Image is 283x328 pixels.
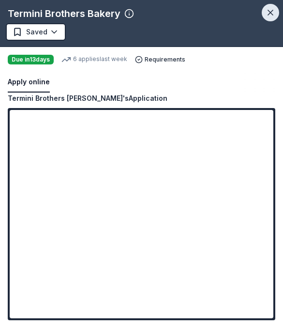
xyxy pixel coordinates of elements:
[8,55,54,64] div: Due in 13 days
[8,6,120,21] div: Termini Brothers Bakery
[8,72,50,93] button: Apply online
[6,23,66,41] button: Saved
[26,26,47,38] span: Saved
[145,56,185,63] span: Requirements
[61,55,127,64] div: 6 applies last week
[8,93,167,104] div: Termini Brothers [PERSON_NAME]'s Application
[135,56,185,63] button: Requirements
